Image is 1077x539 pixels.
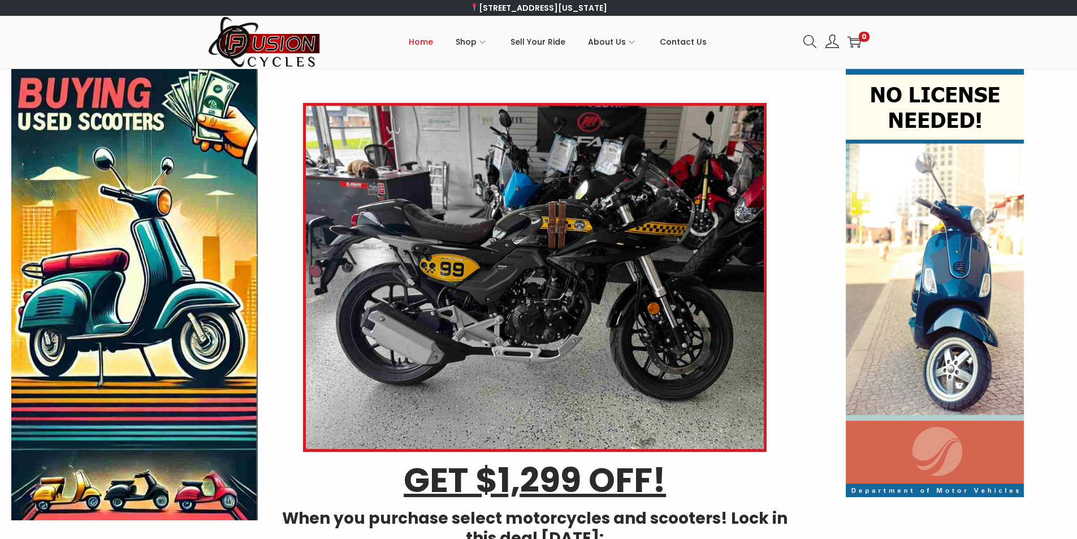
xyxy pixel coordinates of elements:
a: [STREET_ADDRESS][US_STATE] [470,2,607,14]
a: About Us [588,16,637,67]
span: Contact Us [660,28,707,56]
a: Home [409,16,433,67]
span: Home [409,28,433,56]
img: Woostify retina logo [208,16,321,68]
a: 0 [847,35,861,49]
u: GET $1,299 OFF! [404,456,666,504]
span: Sell Your Ride [511,28,565,56]
a: Sell Your Ride [511,16,565,67]
nav: Primary navigation [321,16,795,67]
img: 📍 [470,3,478,11]
a: Shop [456,16,488,67]
a: Contact Us [660,16,707,67]
span: About Us [588,28,626,56]
span: Shop [456,28,477,56]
